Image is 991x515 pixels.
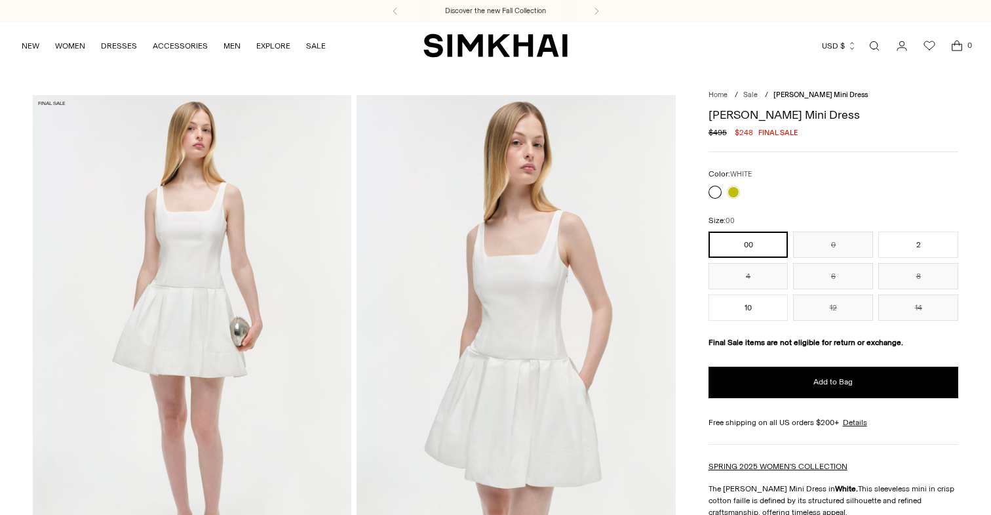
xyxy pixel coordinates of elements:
span: 00 [726,216,735,225]
button: 12 [793,295,873,321]
a: EXPLORE [256,31,290,60]
a: Home [709,91,728,99]
button: 10 [709,295,788,321]
span: $248 [735,127,753,138]
a: Sale [743,91,758,99]
a: MEN [223,31,241,60]
span: Add to Bag [813,377,853,388]
div: Free shipping on all US orders $200+ [709,417,958,428]
label: Color: [709,168,752,180]
s: $495 [709,127,727,138]
a: SIMKHAI [423,33,568,58]
button: 14 [878,295,958,321]
span: 0 [963,39,975,51]
a: Go to the account page [889,33,915,59]
button: 6 [793,263,873,289]
a: Wishlist [916,33,942,59]
button: 00 [709,232,788,258]
nav: breadcrumbs [709,90,958,101]
strong: White. [835,484,858,493]
button: USD $ [822,31,857,60]
div: / [765,90,768,101]
label: Size: [709,215,735,227]
a: DRESSES [101,31,137,60]
strong: Final Sale items are not eligible for return or exchange. [709,338,903,347]
a: WOMEN [55,31,85,60]
span: [PERSON_NAME] Mini Dress [773,91,868,99]
a: Details [843,417,867,428]
a: Open search modal [861,33,887,59]
span: WHITE [730,170,752,178]
div: / [735,90,738,101]
button: 4 [709,263,788,289]
a: NEW [22,31,39,60]
button: 2 [878,232,958,258]
button: 0 [793,232,873,258]
a: SPRING 2025 WOMEN'S COLLECTION [709,462,847,471]
a: Open cart modal [944,33,970,59]
a: Discover the new Fall Collection [445,6,546,16]
a: SALE [306,31,326,60]
a: ACCESSORIES [153,31,208,60]
button: 8 [878,263,958,289]
button: Add to Bag [709,367,958,398]
h1: [PERSON_NAME] Mini Dress [709,109,958,121]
